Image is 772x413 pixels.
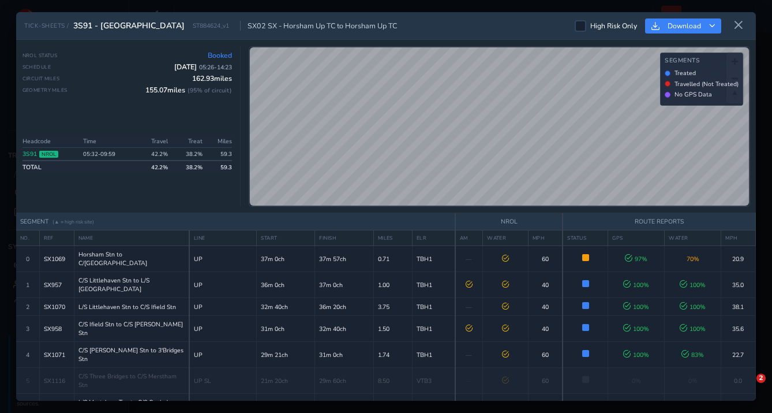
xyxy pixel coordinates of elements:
[528,272,563,298] td: 40
[528,298,563,316] td: 40
[680,281,706,289] span: 100 %
[455,230,483,246] th: AM
[257,230,315,246] th: START
[756,374,766,383] span: 2
[257,246,315,272] td: 37m 0ch
[315,342,373,368] td: 31m 0ch
[171,135,206,148] th: Treat
[257,368,315,394] td: 21m 20ch
[623,281,649,289] span: 100 %
[466,351,472,359] span: —
[257,272,315,298] td: 36m 0ch
[412,298,455,316] td: TBH1
[137,135,171,148] th: Travel
[188,86,232,95] span: ( 95 % of circuit)
[623,325,649,333] span: 100 %
[412,316,455,342] td: TBH1
[721,230,755,246] th: MPH
[674,90,712,99] span: No GPS Data
[687,255,699,263] span: 70 %
[665,230,721,246] th: WATER
[528,246,563,272] td: 60
[466,303,472,311] span: —
[528,230,563,246] th: MPH
[665,57,739,65] h4: Segments
[189,298,257,316] td: UP
[78,372,185,389] span: C/S Three Bridges to C/S Merstham Stn
[373,342,412,368] td: 1.74
[257,298,315,316] td: 32m 40ch
[257,316,315,342] td: 31m 0ch
[74,230,189,246] th: NAME
[721,272,755,298] td: 35.0
[250,47,749,206] canvas: Map
[315,368,373,394] td: 29m 60ch
[206,161,232,173] td: 59.3
[78,320,185,337] span: C/S Ifield Stn to C/S [PERSON_NAME] Stn
[206,148,232,161] td: 59.3
[78,303,176,311] span: L/S Littlehaven Stn to C/S Ifield Stn
[189,246,257,272] td: UP
[721,368,755,394] td: 0.0
[483,230,529,246] th: WATER
[412,272,455,298] td: TBH1
[412,246,455,272] td: TBH1
[206,135,232,148] th: Miles
[137,161,171,173] td: 42.2 %
[171,148,206,161] td: 38.2%
[455,213,563,230] th: NROL
[528,316,563,342] td: 40
[78,250,185,267] span: Horsham Stn to C/[GEOGRAPHIC_DATA]
[625,255,647,263] span: 97 %
[721,246,755,272] td: 20.9
[733,374,760,401] iframe: Intercom live chat
[466,255,472,263] span: —
[674,69,696,77] span: Treated
[315,298,373,316] td: 36m 20ch
[608,230,665,246] th: GPS
[174,62,232,72] span: [DATE]
[315,230,373,246] th: FINISH
[528,368,563,394] td: 60
[171,161,206,173] td: 38.2 %
[373,246,412,272] td: 0.71
[680,303,706,311] span: 100 %
[192,74,232,83] span: 162.93 miles
[623,351,649,359] span: 100 %
[412,368,455,394] td: VTB3
[189,230,257,246] th: LINE
[373,368,412,394] td: 8.50
[315,246,373,272] td: 37m 57ch
[16,213,455,230] th: SEGMENT
[563,213,755,230] th: ROUTE REPORTS
[373,316,412,342] td: 1.50
[563,230,608,246] th: STATUS
[373,298,412,316] td: 3.75
[315,316,373,342] td: 32m 40ch
[315,272,373,298] td: 37m 0ch
[674,80,739,88] span: Travelled (Not Treated)
[189,368,257,394] td: UP SL
[412,230,455,246] th: ELR
[373,272,412,298] td: 1.00
[528,342,563,368] td: 60
[681,351,704,359] span: 83 %
[721,342,755,368] td: 22.7
[78,276,185,293] span: C/S Littlehaven Stn to L/S [GEOGRAPHIC_DATA]
[199,63,232,72] span: 05:26 - 14:23
[412,342,455,368] td: TBH1
[623,303,649,311] span: 100 %
[189,316,257,342] td: UP
[721,298,755,316] td: 38.1
[189,272,257,298] td: UP
[78,346,185,363] span: C/S [PERSON_NAME] Stn to 3'Bridges Stn
[680,325,706,333] span: 100 %
[137,148,171,161] td: 42.2 %
[189,342,257,368] td: UP
[721,316,755,342] td: 35.6
[373,230,412,246] th: MILES
[145,85,232,95] span: 155.07 miles
[257,342,315,368] td: 29m 21ch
